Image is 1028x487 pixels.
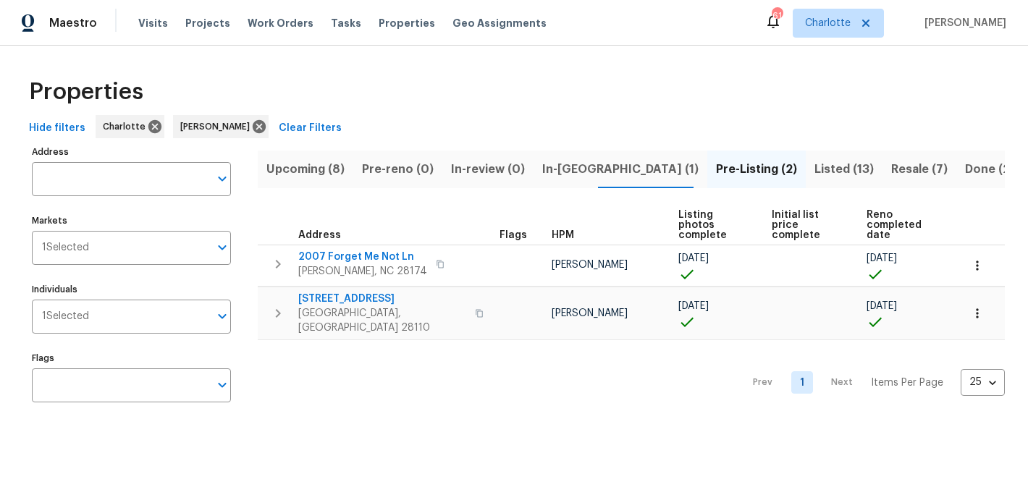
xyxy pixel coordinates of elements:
div: [PERSON_NAME] [173,115,269,138]
span: Resale (7) [891,159,948,179]
span: Tasks [331,18,361,28]
div: Charlotte [96,115,164,138]
span: 2007 Forget Me Not Ln [298,250,427,264]
span: Pre-Listing (2) [716,159,797,179]
button: Open [212,306,232,326]
span: Visits [138,16,168,30]
label: Individuals [32,285,231,294]
span: Geo Assignments [452,16,547,30]
span: [DATE] [678,253,709,263]
button: Clear Filters [273,115,347,142]
span: Reno completed date [867,210,937,240]
label: Markets [32,216,231,225]
div: 61 [772,9,782,23]
a: Goto page 1 [791,371,813,394]
span: 1 Selected [42,242,89,254]
span: Clear Filters [279,119,342,137]
span: HPM [552,230,574,240]
span: Flags [500,230,527,240]
span: [GEOGRAPHIC_DATA], [GEOGRAPHIC_DATA] 28110 [298,306,466,335]
span: [STREET_ADDRESS] [298,292,466,306]
div: 25 [961,363,1005,401]
span: Charlotte [103,119,151,134]
span: 1 Selected [42,310,89,323]
span: Listing photos complete [678,210,748,240]
span: Hide filters [29,119,85,137]
span: Properties [29,85,143,99]
label: Flags [32,354,231,363]
nav: Pagination Navigation [739,349,1005,417]
label: Address [32,148,231,156]
span: Charlotte [805,16,851,30]
span: Projects [185,16,230,30]
span: Pre-reno (0) [362,159,434,179]
span: [PERSON_NAME] [180,119,256,134]
span: [DATE] [867,253,897,263]
span: Work Orders [248,16,313,30]
button: Hide filters [23,115,91,142]
span: Listed (13) [814,159,874,179]
span: [PERSON_NAME] [552,260,628,270]
button: Open [212,169,232,189]
span: [PERSON_NAME], NC 28174 [298,264,427,279]
span: In-review (0) [451,159,525,179]
span: [PERSON_NAME] [919,16,1006,30]
button: Open [212,375,232,395]
span: [DATE] [867,301,897,311]
span: Maestro [49,16,97,30]
span: Done (231) [965,159,1027,179]
span: [DATE] [678,301,709,311]
span: Upcoming (8) [266,159,345,179]
span: Initial list price complete [772,210,842,240]
span: Address [298,230,341,240]
span: Properties [379,16,435,30]
p: Items Per Page [871,376,943,390]
button: Open [212,237,232,258]
span: [PERSON_NAME] [552,308,628,318]
span: In-[GEOGRAPHIC_DATA] (1) [542,159,699,179]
